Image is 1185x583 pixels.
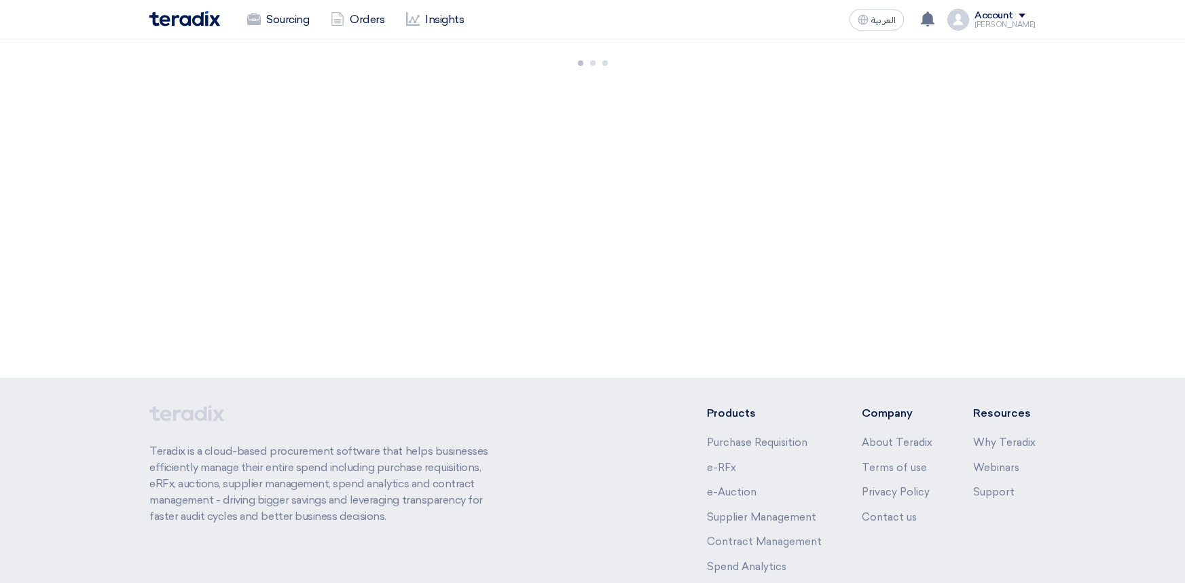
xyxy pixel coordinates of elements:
[707,511,816,523] a: Supplier Management
[973,436,1036,449] a: Why Teradix
[707,436,807,449] a: Purchase Requisition
[850,9,904,31] button: العربية
[862,436,932,449] a: About Teradix
[973,486,1015,498] a: Support
[149,11,220,26] img: Teradix logo
[862,405,932,421] li: Company
[947,9,969,31] img: profile_test.png
[974,10,1013,22] div: Account
[862,486,930,498] a: Privacy Policy
[862,511,917,523] a: Contact us
[707,561,786,573] a: Spend Analytics
[395,5,475,35] a: Insights
[707,486,756,498] a: e-Auction
[149,443,504,525] p: Teradix is a cloud-based procurement software that helps businesses efficiently manage their enti...
[236,5,320,35] a: Sourcing
[974,21,1036,29] div: [PERSON_NAME]
[862,462,927,474] a: Terms of use
[707,405,822,421] li: Products
[320,5,395,35] a: Orders
[973,405,1036,421] li: Resources
[871,16,896,25] span: العربية
[707,535,822,548] a: Contract Management
[973,462,1019,474] a: Webinars
[707,462,736,474] a: e-RFx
